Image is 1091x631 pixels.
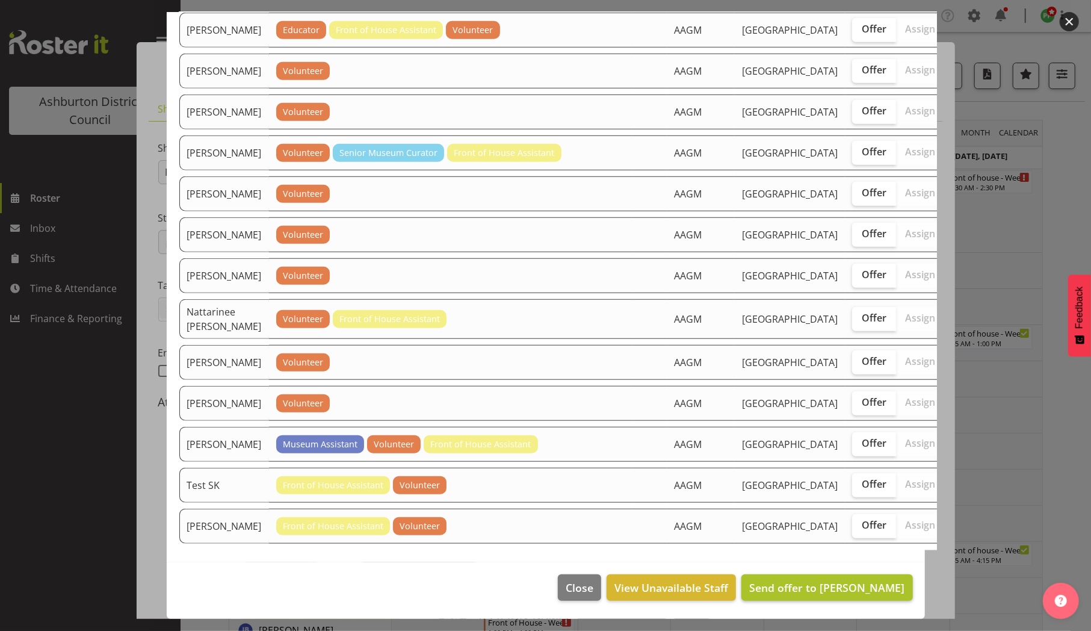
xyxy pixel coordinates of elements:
span: Volunteer [283,228,323,241]
span: Offer [862,23,886,35]
span: AAGM [674,479,702,492]
button: Feedback - Show survey [1068,275,1091,356]
span: Educator [283,23,320,37]
span: Senior Museum Curator [339,146,437,160]
span: [GEOGRAPHIC_DATA] [742,397,838,410]
span: [GEOGRAPHIC_DATA] [742,479,838,492]
img: help-xxl-2.png [1055,595,1067,607]
td: [PERSON_NAME] [179,13,269,48]
span: [GEOGRAPHIC_DATA] [742,64,838,78]
span: [GEOGRAPHIC_DATA] [742,187,838,200]
span: [GEOGRAPHIC_DATA] [742,146,838,160]
span: Offer [862,355,886,367]
span: AAGM [674,64,702,78]
span: View Unavailable Staff [614,580,728,595]
td: [PERSON_NAME] [179,258,269,293]
span: AAGM [674,105,702,119]
span: Volunteer [283,312,323,326]
span: Offer [862,396,886,408]
span: Front of House Assistant [336,23,436,37]
span: AAGM [674,312,702,326]
span: Assign [905,146,935,158]
span: [GEOGRAPHIC_DATA] [742,105,838,119]
span: Front of House Assistant [454,146,554,160]
span: Volunteer [283,146,323,160]
td: Nattarinee [PERSON_NAME] [179,299,269,339]
span: AAGM [674,228,702,241]
span: Assign [905,396,935,408]
span: Assign [905,105,935,117]
span: Offer [862,269,886,281]
span: Volunteer [374,438,414,451]
span: AAGM [674,269,702,282]
span: Volunteer [283,187,323,200]
span: Front of House Assistant [283,479,383,492]
td: [PERSON_NAME] [179,345,269,380]
td: [PERSON_NAME] [179,386,269,421]
span: AAGM [674,397,702,410]
span: Assign [905,228,935,240]
span: Offer [862,437,886,449]
button: View Unavailable Staff [607,574,736,601]
span: AAGM [674,146,702,160]
span: Front of House Assistant [283,520,383,533]
span: [GEOGRAPHIC_DATA] [742,356,838,369]
span: Volunteer [283,105,323,119]
span: Volunteer [283,356,323,369]
span: Volunteer [283,64,323,78]
span: Assign [905,437,935,449]
span: AAGM [674,356,702,369]
span: [GEOGRAPHIC_DATA] [742,23,838,37]
span: Offer [862,519,886,531]
span: Offer [862,105,886,117]
span: Volunteer [400,520,440,533]
span: Close [566,580,593,595]
button: Send offer to [PERSON_NAME] [741,574,912,601]
span: Offer [862,312,886,324]
span: Volunteer [453,23,493,37]
span: Send offer to [PERSON_NAME] [749,580,904,595]
span: Offer [862,187,886,199]
span: Offer [862,478,886,490]
span: AAGM [674,520,702,533]
span: Front of House Assistant [339,312,440,326]
span: Offer [862,64,886,76]
span: [GEOGRAPHIC_DATA] [742,520,838,533]
td: [PERSON_NAME] [179,135,269,170]
span: Offer [862,146,886,158]
span: Offer [862,228,886,240]
td: [PERSON_NAME] [179,54,269,89]
span: AAGM [674,23,702,37]
span: Feedback [1074,287,1085,329]
span: Assign [905,269,935,281]
span: Assign [905,64,935,76]
button: Close [558,574,601,601]
span: Assign [905,23,935,35]
span: Front of House Assistant [430,438,531,451]
td: [PERSON_NAME] [179,217,269,252]
td: [PERSON_NAME] [179,176,269,211]
span: Assign [905,312,935,324]
span: AAGM [674,438,702,451]
td: Test SK [179,468,269,503]
span: [GEOGRAPHIC_DATA] [742,438,838,451]
span: AAGM [674,187,702,200]
span: Volunteer [283,269,323,282]
span: [GEOGRAPHIC_DATA] [742,269,838,282]
td: [PERSON_NAME] [179,427,269,462]
span: Assign [905,478,935,490]
span: [GEOGRAPHIC_DATA] [742,228,838,241]
span: Assign [905,519,935,531]
td: [PERSON_NAME] [179,509,269,544]
span: Assign [905,187,935,199]
span: [GEOGRAPHIC_DATA] [742,312,838,326]
span: Museum Assistant [283,438,357,451]
span: Assign [905,355,935,367]
span: Volunteer [283,397,323,410]
span: Volunteer [400,479,440,492]
td: [PERSON_NAME] [179,95,269,129]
